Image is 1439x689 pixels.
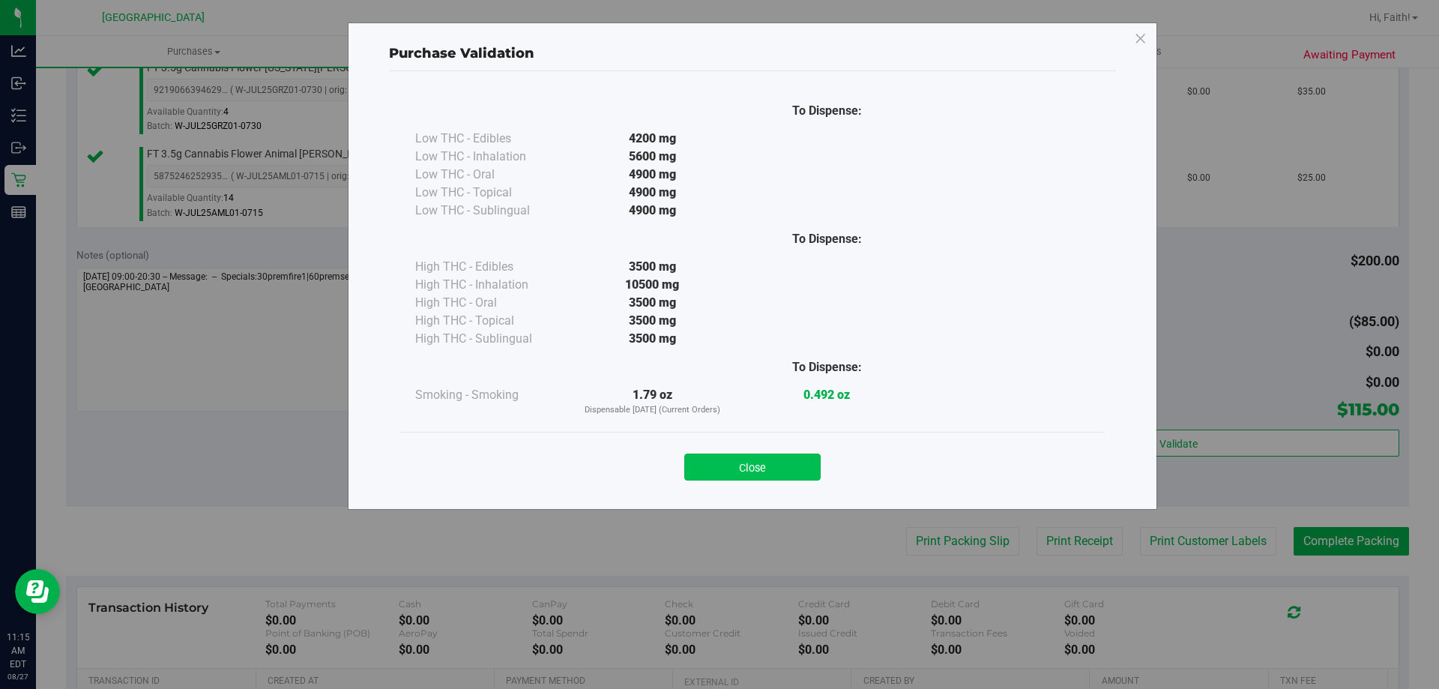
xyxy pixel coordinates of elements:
div: High THC - Sublingual [415,330,565,348]
div: 3500 mg [565,294,740,312]
div: High THC - Oral [415,294,565,312]
div: 4900 mg [565,202,740,220]
div: High THC - Topical [415,312,565,330]
div: High THC - Edibles [415,258,565,276]
div: 4900 mg [565,166,740,184]
div: 3500 mg [565,258,740,276]
div: Low THC - Oral [415,166,565,184]
div: 3500 mg [565,330,740,348]
div: Low THC - Inhalation [415,148,565,166]
div: To Dispense: [740,230,914,248]
div: Low THC - Sublingual [415,202,565,220]
iframe: Resource center [15,569,60,614]
div: To Dispense: [740,358,914,376]
span: Purchase Validation [389,45,534,61]
div: Smoking - Smoking [415,386,565,404]
div: 3500 mg [565,312,740,330]
div: To Dispense: [740,102,914,120]
p: Dispensable [DATE] (Current Orders) [565,404,740,417]
div: 10500 mg [565,276,740,294]
div: 4900 mg [565,184,740,202]
div: High THC - Inhalation [415,276,565,294]
button: Close [684,454,821,481]
div: Low THC - Edibles [415,130,565,148]
div: 5600 mg [565,148,740,166]
div: 4200 mg [565,130,740,148]
div: Low THC - Topical [415,184,565,202]
strong: 0.492 oz [803,388,850,402]
div: 1.79 oz [565,386,740,417]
